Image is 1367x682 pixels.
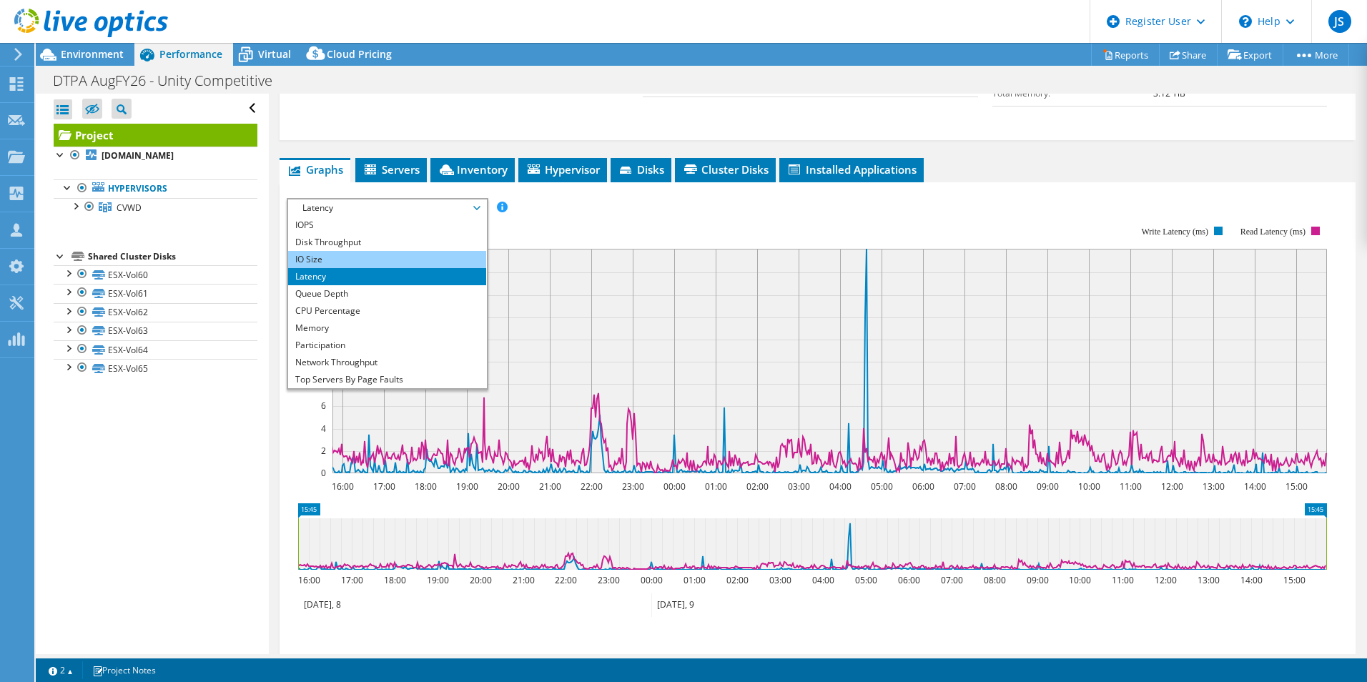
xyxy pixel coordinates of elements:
span: Virtual [258,47,291,61]
span: Latency [295,199,479,217]
text: 12:00 [1154,574,1176,586]
div: Shared Cluster Disks [88,248,257,265]
text: 18:00 [414,480,436,493]
a: ESX-Vol60 [54,265,257,284]
text: 11:00 [1111,574,1133,586]
a: Hypervisors [54,179,257,198]
span: Cloud Pricing [327,47,392,61]
span: Environment [61,47,124,61]
a: 2 [39,661,83,679]
text: 22:00 [554,574,576,586]
li: Network Throughput [288,354,486,371]
li: IO Size [288,251,486,268]
text: 13:00 [1202,480,1224,493]
svg: \n [1239,15,1252,28]
text: 4 [321,422,326,435]
li: Disk Throughput [288,234,486,251]
text: 03:00 [787,480,809,493]
li: Memory [288,320,486,337]
text: 06:00 [912,480,934,493]
a: Project [54,124,257,147]
span: Hypervisor [525,162,600,177]
text: 10:00 [1068,574,1090,586]
text: 23:00 [597,574,619,586]
text: 16:00 [297,574,320,586]
text: 2 [321,445,326,457]
text: 6 [321,400,326,412]
span: JS [1328,10,1351,33]
text: 07:00 [953,480,975,493]
text: Write Latency (ms) [1141,227,1208,237]
text: 03:00 [769,574,791,586]
a: ESX-Vol62 [54,303,257,322]
text: 02:00 [746,480,768,493]
text: 00:00 [663,480,685,493]
span: Cluster Disks [682,162,769,177]
text: 10:00 [1077,480,1100,493]
a: Export [1217,44,1283,66]
a: ESX-Vol64 [54,340,257,359]
text: 15:00 [1283,574,1305,586]
text: 02:00 [726,574,748,586]
span: Disks [618,162,664,177]
text: 22:00 [580,480,602,493]
text: 05:00 [854,574,877,586]
text: 07:00 [940,574,962,586]
li: Top Servers By Page Faults [288,371,486,388]
text: 20:00 [497,480,519,493]
text: 14:00 [1243,480,1265,493]
text: 01:00 [683,574,705,586]
a: Reports [1091,44,1160,66]
a: CVWD [54,198,257,217]
text: 21:00 [512,574,534,586]
text: 13:00 [1197,574,1219,586]
text: 19:00 [426,574,448,586]
a: More [1283,44,1349,66]
text: 23:00 [621,480,643,493]
text: 21:00 [538,480,561,493]
text: 05:00 [870,480,892,493]
text: 09:00 [1026,574,1048,586]
a: ESX-Vol61 [54,284,257,302]
text: 08:00 [995,480,1017,493]
text: 0 [321,467,326,479]
text: 17:00 [340,574,362,586]
span: Inventory [438,162,508,177]
span: Performance [159,47,222,61]
a: [DOMAIN_NAME] [54,147,257,165]
a: ESX-Vol63 [54,322,257,340]
text: 04:00 [811,574,834,586]
li: Latency [288,268,486,285]
li: CPU Percentage [288,302,486,320]
text: 15:00 [1285,480,1307,493]
text: 06:00 [897,574,919,586]
text: 14:00 [1240,574,1262,586]
text: 16:00 [331,480,353,493]
li: Queue Depth [288,285,486,302]
h1: DTPA AugFY26 - Unity Competitive [46,73,295,89]
text: 19:00 [455,480,478,493]
text: Read Latency (ms) [1240,227,1306,237]
td: Total Memory: [992,81,1154,106]
span: Servers [362,162,420,177]
text: 04:00 [829,480,851,493]
text: 09:00 [1036,480,1058,493]
span: Installed Applications [786,162,917,177]
span: Graphs [287,162,343,177]
text: 12:00 [1160,480,1183,493]
b: [DOMAIN_NAME] [102,149,174,162]
text: 00:00 [640,574,662,586]
a: ESX-Vol65 [54,359,257,377]
li: IOPS [288,217,486,234]
text: 17:00 [372,480,395,493]
a: Share [1159,44,1218,66]
text: 11:00 [1119,480,1141,493]
text: 08:00 [983,574,1005,586]
text: 20:00 [469,574,491,586]
text: 18:00 [383,574,405,586]
a: Project Notes [82,661,166,679]
text: 01:00 [704,480,726,493]
b: 3.12 TiB [1153,87,1185,99]
span: CVWD [117,202,142,214]
li: Participation [288,337,486,354]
